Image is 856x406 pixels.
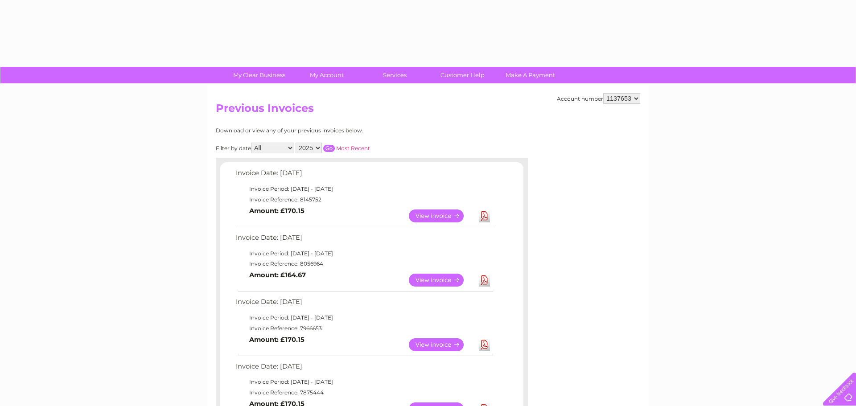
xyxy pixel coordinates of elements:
[234,167,494,184] td: Invoice Date: [DATE]
[234,194,494,205] td: Invoice Reference: 8145752
[426,67,499,83] a: Customer Help
[234,232,494,248] td: Invoice Date: [DATE]
[290,67,364,83] a: My Account
[234,387,494,398] td: Invoice Reference: 7875444
[216,102,640,119] h2: Previous Invoices
[234,312,494,323] td: Invoice Period: [DATE] - [DATE]
[216,127,450,134] div: Download or view any of your previous invoices below.
[249,207,305,215] b: Amount: £170.15
[249,271,306,279] b: Amount: £164.67
[234,323,494,334] td: Invoice Reference: 7966653
[479,209,490,222] a: Download
[479,338,490,351] a: Download
[234,361,494,377] td: Invoice Date: [DATE]
[557,93,640,104] div: Account number
[409,274,474,287] a: View
[249,336,305,344] b: Amount: £170.15
[216,143,450,153] div: Filter by date
[409,338,474,351] a: View
[358,67,432,83] a: Services
[234,296,494,312] td: Invoice Date: [DATE]
[336,145,370,152] a: Most Recent
[479,274,490,287] a: Download
[234,258,494,269] td: Invoice Reference: 8056964
[234,184,494,194] td: Invoice Period: [DATE] - [DATE]
[409,209,474,222] a: View
[494,67,567,83] a: Make A Payment
[234,248,494,259] td: Invoice Period: [DATE] - [DATE]
[222,67,296,83] a: My Clear Business
[234,377,494,387] td: Invoice Period: [DATE] - [DATE]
